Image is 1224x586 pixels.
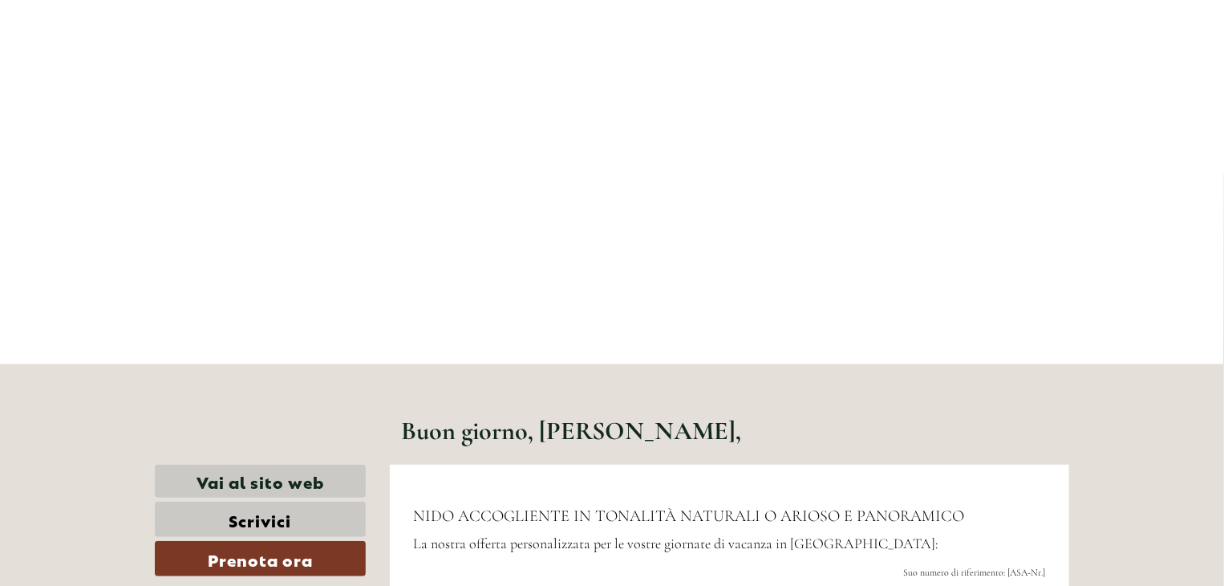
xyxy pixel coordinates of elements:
div: Buon giorno, come possiamo aiutarla? [12,43,222,92]
a: Scrivici [155,502,366,537]
div: [GEOGRAPHIC_DATA] [24,47,214,59]
span: La nostra offerta personalizzata per le vostre giornate di vacanza in [GEOGRAPHIC_DATA]: [414,535,939,552]
a: Prenota ora [155,541,366,576]
small: 19:06 [24,78,214,89]
span: Suo numero di riferimento: [ASA-Nr.] [903,567,1045,578]
span: NIDO ACCOGLIENTE IN TONALITÀ NATURALI O ARIOSO E PANORAMICO [414,507,965,526]
a: Vai al sito web [155,465,366,498]
div: [DATE] [287,12,345,39]
h1: Buon giorno, [PERSON_NAME], [402,417,742,445]
button: Invia [537,416,632,451]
